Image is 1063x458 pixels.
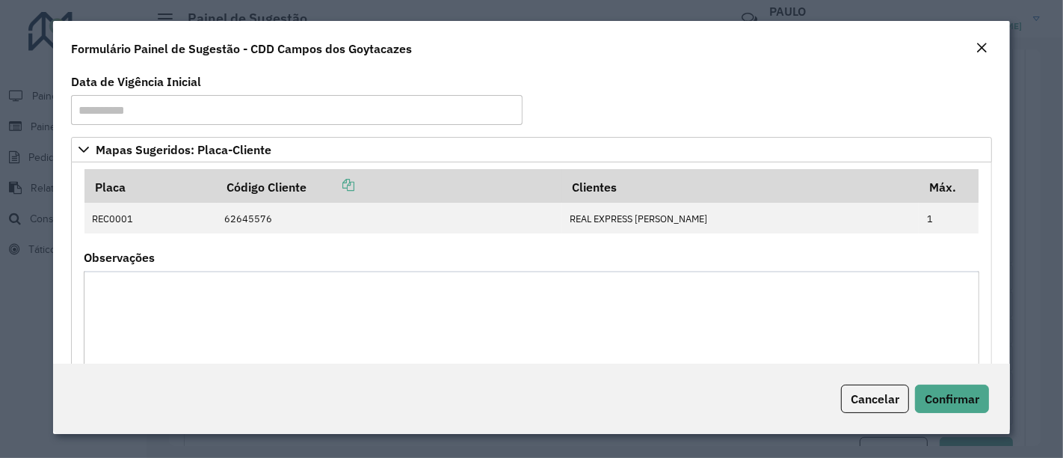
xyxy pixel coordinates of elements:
font: Máx. [929,180,956,195]
font: Placa [95,180,126,195]
font: Mapas Sugeridos: Placa-Cliente [96,142,271,157]
font: Clientes [573,180,617,195]
font: 62645576 [224,213,272,225]
font: Data de Vigência Inicial [71,74,201,89]
em: Fechar [976,42,987,54]
a: Copiar [306,177,354,192]
button: Confirmar [915,385,989,413]
font: Código Cliente [227,180,306,195]
button: Fechar [971,39,992,58]
font: Formulário Painel de Sugestão - CDD Campos dos Goytacazes [71,41,412,56]
button: Cancelar [841,385,909,413]
a: Mapas Sugeridos: Placa-Cliente [71,137,992,162]
font: REC0001 [92,213,133,225]
font: 1 [927,213,933,225]
font: Confirmar [925,391,979,406]
font: Cancelar [851,391,899,406]
div: Mapas Sugeridos: Placa-Cliente [71,162,992,417]
font: REAL EXPRESS [PERSON_NAME] [570,213,707,225]
font: Observações [84,250,155,265]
